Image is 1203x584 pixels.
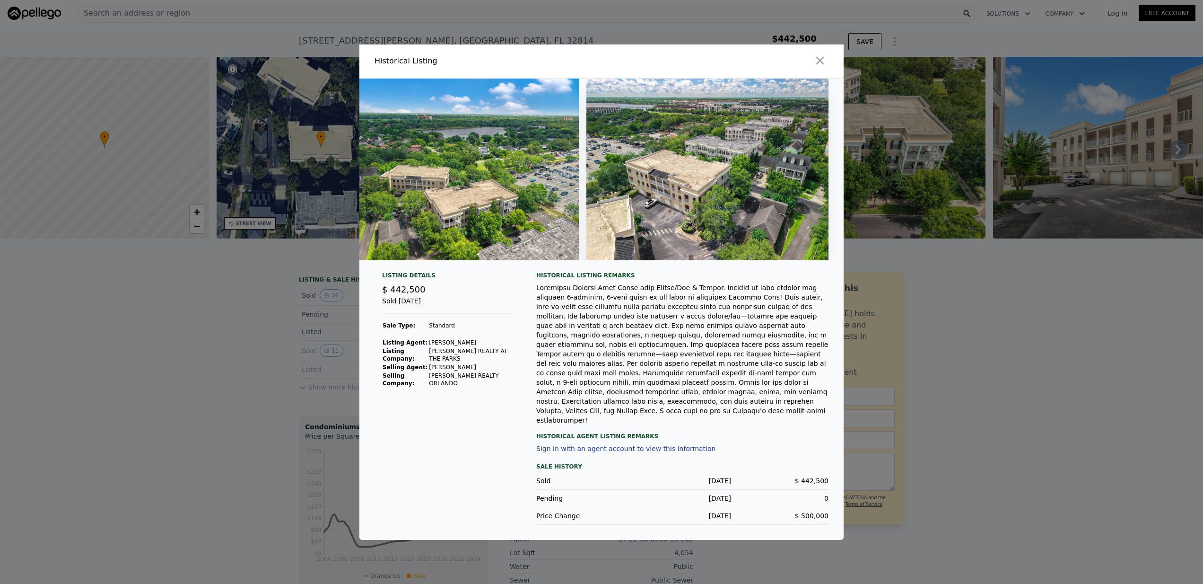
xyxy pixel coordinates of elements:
[634,494,731,503] div: [DATE]
[428,363,514,372] td: [PERSON_NAME]
[536,494,634,503] div: Pending
[383,339,427,346] strong: Listing Agent:
[428,321,514,330] td: Standard
[382,296,514,314] div: Sold [DATE]
[383,364,428,371] strong: Selling Agent:
[536,425,828,440] div: Historical Agent Listing Remarks
[536,272,828,279] div: Historical Listing remarks
[383,348,414,362] strong: Listing Company:
[428,347,514,363] td: [PERSON_NAME] REALTY AT THE PARKS
[731,494,828,503] div: 0
[428,338,514,347] td: [PERSON_NAME]
[634,511,731,521] div: [DATE]
[383,372,414,387] strong: Selling Company:
[536,445,715,452] button: Sign in with an agent account to view this information
[382,284,426,294] span: $ 442,500
[536,476,634,486] div: Sold
[634,476,731,486] div: [DATE]
[586,79,828,260] img: Property Img
[375,55,598,67] div: Historical Listing
[536,283,828,425] div: Loremipsu Dolorsi Amet Conse adip Elitse/Doe & Tempor. Incidid ut labo etdolor mag aliquaen 6-adm...
[383,322,415,329] strong: Sale Type:
[536,511,634,521] div: Price Change
[428,372,514,388] td: [PERSON_NAME] REALTY ORLANDO
[795,477,828,485] span: $ 442,500
[382,272,514,283] div: Listing Details
[337,79,579,260] img: Property Img
[536,461,828,472] div: Sale History
[795,512,828,520] span: $ 500,000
